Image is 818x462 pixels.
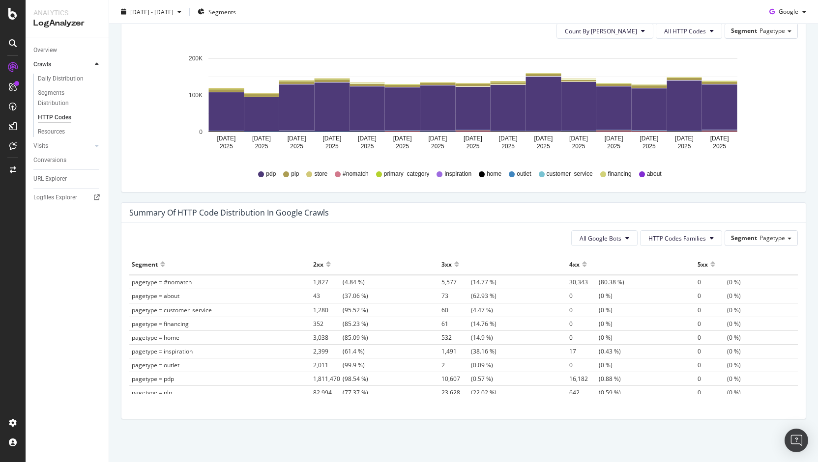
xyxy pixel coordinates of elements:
[396,143,409,150] text: 2025
[441,388,471,397] span: 23,628
[199,129,203,136] text: 0
[441,306,493,314] span: (4.47 %)
[441,347,497,355] span: (38.16 %)
[580,234,621,243] span: All Google Bots
[640,135,658,142] text: [DATE]
[431,143,444,150] text: 2025
[314,170,327,178] span: store
[499,135,518,142] text: [DATE]
[313,388,368,397] span: (77.37 %)
[38,88,92,109] div: Segments Distribution
[441,320,497,328] span: (14.76 %)
[441,256,452,272] div: 3xx
[441,333,471,342] span: 532
[664,27,706,35] span: All HTTP Codes
[608,170,632,178] span: financing
[117,4,185,20] button: [DATE] - [DATE]
[441,375,493,383] span: (0.57 %)
[698,306,727,314] span: 0
[290,143,303,150] text: 2025
[760,234,785,242] span: Pagetype
[569,333,599,342] span: 0
[441,361,471,369] span: 2
[785,429,808,452] div: Open Intercom Messenger
[38,74,84,84] div: Daily Distribution
[605,135,623,142] text: [DATE]
[33,155,66,165] div: Conversions
[569,306,613,314] span: (0 %)
[313,320,368,328] span: (85.23 %)
[537,143,550,150] text: 2025
[698,292,727,300] span: 0
[33,174,67,184] div: URL Explorer
[647,170,662,178] span: about
[441,388,497,397] span: (22.02 %)
[38,112,71,123] div: HTTP Codes
[487,170,501,178] span: home
[675,135,694,142] text: [DATE]
[313,306,368,314] span: (95.52 %)
[441,292,471,300] span: 73
[464,135,482,142] text: [DATE]
[569,278,624,286] span: (80.38 %)
[33,192,77,203] div: Logfiles Explorer
[698,347,727,355] span: 0
[33,174,102,184] a: URL Explorer
[441,278,471,286] span: 5,577
[33,141,48,151] div: Visits
[361,143,374,150] text: 2025
[569,256,580,272] div: 4xx
[33,141,92,151] a: Visits
[266,170,276,178] span: pdp
[698,306,741,314] span: (0 %)
[467,143,480,150] text: 2025
[656,23,722,39] button: All HTTP Codes
[38,74,102,84] a: Daily Distribution
[384,170,430,178] span: primary_category
[698,320,727,328] span: 0
[534,135,553,142] text: [DATE]
[428,135,447,142] text: [DATE]
[569,333,613,342] span: (0 %)
[648,234,706,243] span: HTTP Codes Families
[313,361,343,369] span: 2,011
[291,170,299,178] span: plp
[698,256,708,272] div: 5xx
[358,135,377,142] text: [DATE]
[698,278,741,286] span: (0 %)
[441,347,471,355] span: 1,491
[325,143,339,150] text: 2025
[569,361,613,369] span: (0 %)
[779,7,798,16] span: Google
[132,375,174,383] span: pagetype = pdp
[640,230,722,246] button: HTTP Codes Families
[713,143,726,150] text: 2025
[313,278,365,286] span: (4.84 %)
[313,256,323,272] div: 2xx
[38,88,102,109] a: Segments Distribution
[710,135,729,142] text: [DATE]
[38,112,102,123] a: HTTP Codes
[129,47,790,161] div: A chart.
[517,170,531,178] span: outlet
[313,306,343,314] span: 1,280
[132,292,179,300] span: pagetype = about
[441,320,471,328] span: 61
[288,135,306,142] text: [DATE]
[132,278,192,286] span: pagetype = #nomatch
[765,4,810,20] button: Google
[441,333,493,342] span: (14.9 %)
[313,292,368,300] span: (37.06 %)
[189,92,203,99] text: 100K
[313,320,343,328] span: 352
[569,135,588,142] text: [DATE]
[343,170,369,178] span: #nomatch
[569,292,613,300] span: (0 %)
[132,256,158,272] div: Segment
[132,306,212,314] span: pagetype = customer_service
[572,143,585,150] text: 2025
[569,278,599,286] span: 30,343
[220,143,233,150] text: 2025
[698,292,741,300] span: (0 %)
[569,347,599,355] span: 17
